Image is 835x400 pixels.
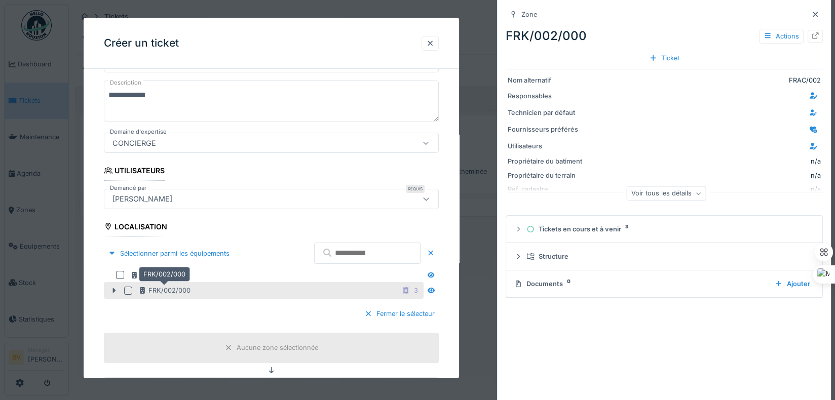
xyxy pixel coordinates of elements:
div: CONCIERGE [108,137,160,148]
div: Foyer du Sud [130,270,184,279]
label: Demandé par [108,183,148,192]
div: Tickets en cours et à venir [526,224,810,234]
div: FRK/002/000 [138,286,191,295]
div: Propriétaire du terrain [508,171,584,180]
label: Domaine d'expertise [108,128,169,136]
div: Zone [521,10,537,19]
div: [PERSON_NAME] [108,193,176,204]
div: Ajouter [771,277,814,291]
div: FRK/002/000 [139,267,190,282]
div: FRK/002/000 [506,27,823,45]
div: Responsables [508,91,584,101]
div: Fournisseurs préférés [508,125,584,134]
div: Propriétaire du batiment [508,156,584,166]
div: n/a [588,171,821,180]
summary: Structure [510,247,818,266]
div: Fermer le sélecteur [360,307,439,321]
div: Actions [759,29,804,44]
div: Localisation [104,219,168,236]
div: Voir tous les détails [626,186,706,201]
div: Requis [406,184,425,192]
h3: Créer un ticket [104,37,179,50]
div: Ticket [645,51,684,65]
div: Nom alternatif [508,75,584,85]
div: Utilisateurs [508,141,584,151]
div: 3 [414,286,418,295]
summary: Documents0Ajouter [510,274,818,293]
div: n/a [811,156,821,166]
div: Aucune zone sélectionnée [237,343,318,352]
summary: Tickets en cours et à venir3 [510,220,818,238]
div: Structure [526,252,810,261]
div: Documents [514,279,767,289]
div: Technicien par défaut [508,108,584,117]
div: Utilisateurs [104,163,165,180]
div: Sélectionner parmi les équipements [104,246,234,260]
label: Description [108,76,143,89]
div: FRAC/002 [588,75,821,85]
